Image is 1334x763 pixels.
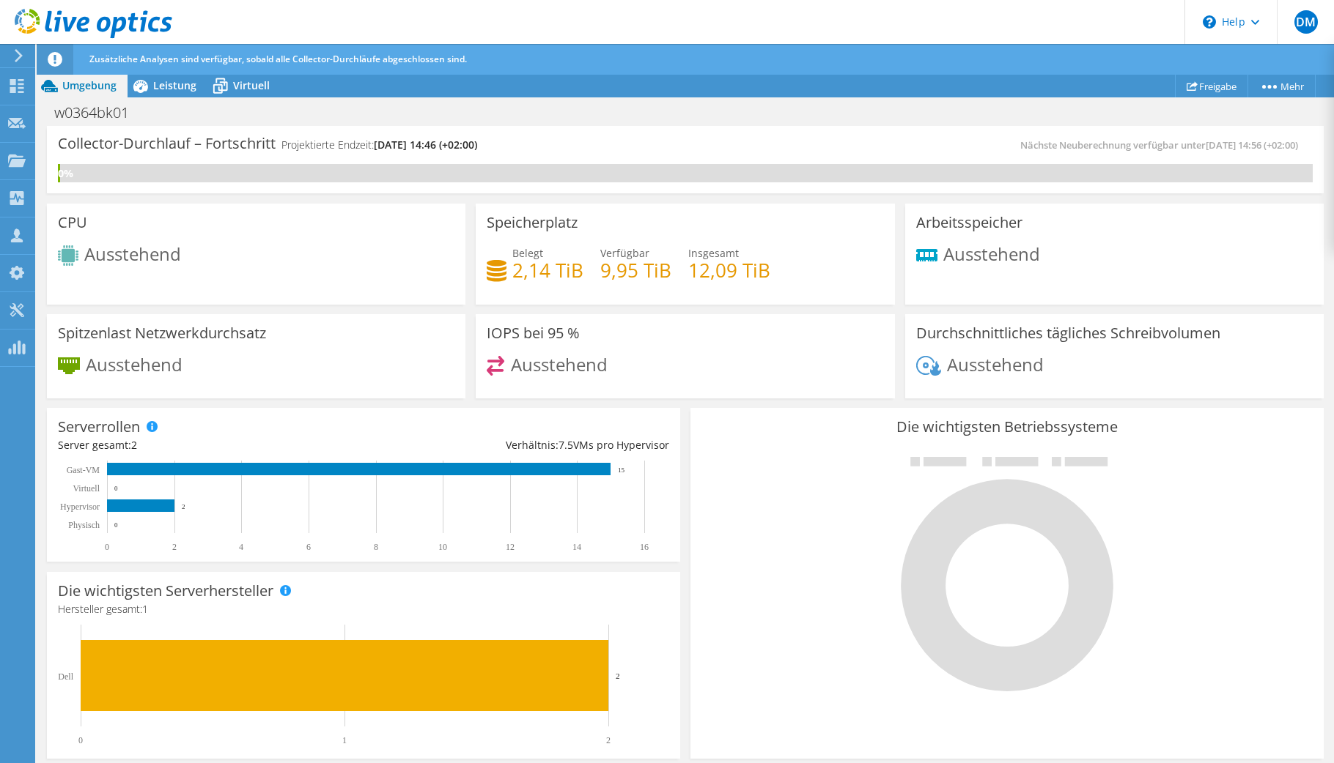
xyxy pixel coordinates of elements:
[182,503,185,510] text: 2
[342,735,347,745] text: 1
[374,542,378,552] text: 8
[1206,138,1298,152] span: [DATE] 14:56 (+02:00)
[1203,15,1216,29] svg: \n
[86,351,183,376] span: Ausstehend
[73,483,100,494] text: Virtuell
[142,602,148,616] span: 1
[640,542,649,552] text: 16
[67,465,100,475] text: Gast-VM
[68,520,100,530] text: Physisch
[916,325,1220,341] h3: Durchschnittliches tägliches Schreibvolumen
[153,78,196,92] span: Leistung
[58,325,266,341] h3: Spitzenlast Netzwerkdurchsatz
[559,438,573,452] span: 7.5
[512,246,543,260] span: Belegt
[1175,75,1248,97] a: Freigabe
[438,542,447,552] text: 10
[58,671,73,682] text: Dell
[281,137,477,153] h4: Projektierte Endzeit:
[1020,138,1305,152] span: Nächste Neuberechnung verfügbar unter
[947,351,1044,376] span: Ausstehend
[618,466,625,474] text: 15
[58,419,140,435] h3: Serverrollen
[916,215,1022,231] h3: Arbeitsspeicher
[511,351,608,376] span: Ausstehend
[616,671,620,680] text: 2
[233,78,270,92] span: Virtuell
[943,241,1040,265] span: Ausstehend
[306,542,311,552] text: 6
[58,215,87,231] h3: CPU
[374,138,477,152] span: [DATE] 14:46 (+02:00)
[1294,10,1318,34] span: DM
[131,438,137,452] span: 2
[114,485,118,492] text: 0
[600,262,671,278] h4: 9,95 TiB
[58,583,273,599] h3: Die wichtigsten Serverhersteller
[506,542,515,552] text: 12
[58,165,60,182] div: 0%
[364,437,669,453] div: Verhältnis: VMs pro Hypervisor
[48,105,152,121] h1: w0364bk01
[239,542,243,552] text: 4
[688,262,770,278] h4: 12,09 TiB
[512,262,583,278] h4: 2,14 TiB
[572,542,581,552] text: 14
[688,246,739,260] span: Insgesamt
[172,542,177,552] text: 2
[114,521,118,529] text: 0
[84,242,181,266] span: Ausstehend
[89,53,467,65] span: Zusätzliche Analysen sind verfügbar, sobald alle Collector-Durchläufe abgeschlossen sind.
[78,735,83,745] text: 0
[1248,75,1316,97] a: Mehr
[600,246,649,260] span: Verfügbar
[606,735,611,745] text: 2
[62,78,117,92] span: Umgebung
[58,437,364,453] div: Server gesamt:
[487,325,580,341] h3: IOPS bei 95 %
[58,601,669,617] h4: Hersteller gesamt:
[60,502,100,512] text: Hypervisor
[105,542,109,552] text: 0
[701,419,1313,435] h3: Die wichtigsten Betriebssysteme
[487,215,578,231] h3: Speicherplatz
